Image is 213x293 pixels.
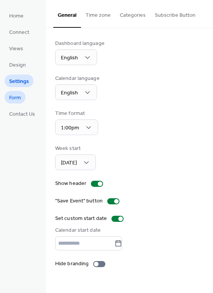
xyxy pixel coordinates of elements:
a: Connect [5,25,34,38]
span: Views [9,45,23,53]
a: Home [5,9,28,22]
div: Show header [55,180,86,188]
span: Form [9,94,21,102]
span: [DATE] [61,158,77,168]
div: "Save Event" button [55,197,103,205]
a: Form [5,91,25,104]
a: Settings [5,75,33,87]
span: Home [9,12,24,20]
span: 1:00pm [61,123,79,133]
div: Week start [55,145,94,153]
a: Design [5,58,30,71]
span: Connect [9,29,29,37]
a: Contact Us [5,107,40,120]
div: Time format [55,110,97,118]
div: Set custom start date [55,215,107,223]
div: Dashboard language [55,40,105,48]
span: English [61,53,78,63]
span: Contact Us [9,110,35,118]
span: English [61,88,78,98]
div: Calendar start date [55,226,202,234]
span: Design [9,61,26,69]
a: Views [5,42,28,54]
div: Hide branding [55,260,89,268]
div: Calendar language [55,75,100,83]
span: Settings [9,78,29,86]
